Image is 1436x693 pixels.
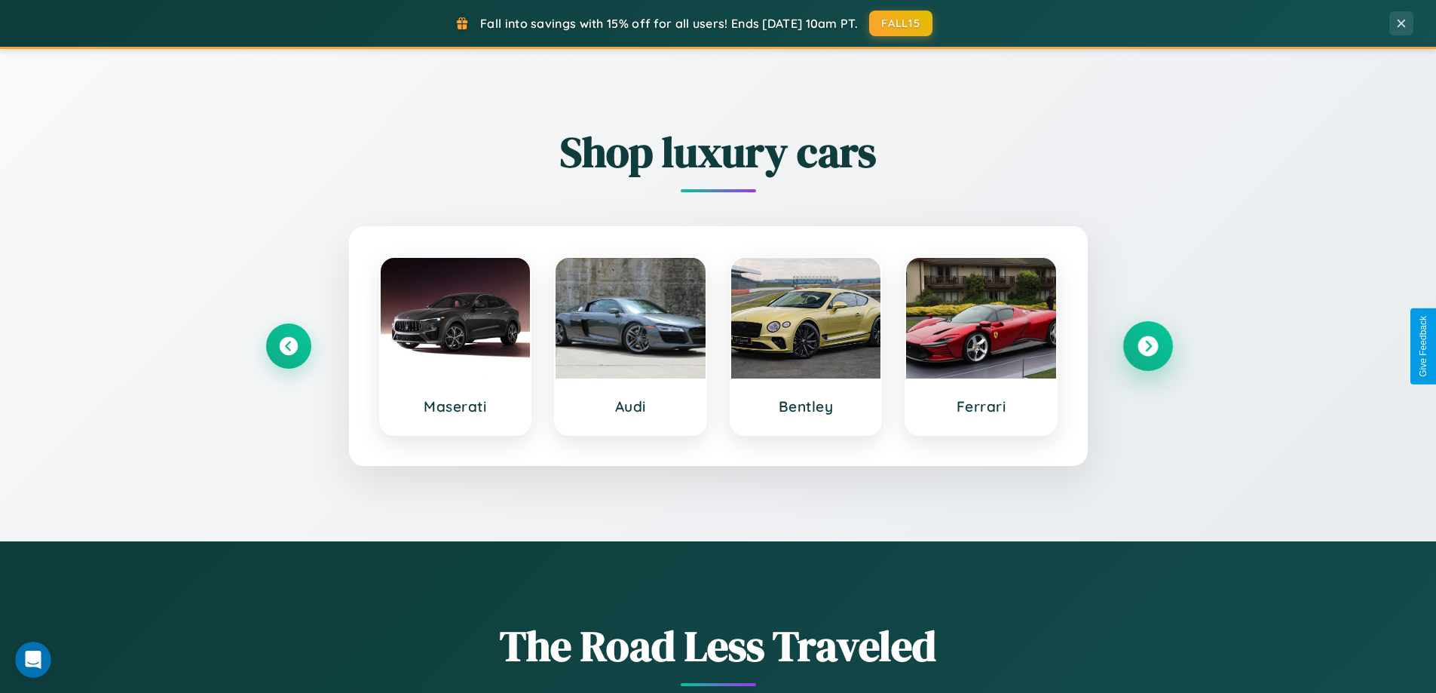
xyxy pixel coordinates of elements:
h2: Shop luxury cars [266,123,1171,181]
h3: Maserati [396,397,516,415]
span: Fall into savings with 15% off for all users! Ends [DATE] 10am PT. [480,16,858,31]
iframe: Intercom live chat [15,642,51,678]
button: FALL15 [869,11,932,36]
h3: Bentley [746,397,866,415]
h1: The Road Less Traveled [266,617,1171,675]
h3: Ferrari [921,397,1041,415]
h3: Audi [571,397,690,415]
div: Give Feedback [1418,316,1428,377]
